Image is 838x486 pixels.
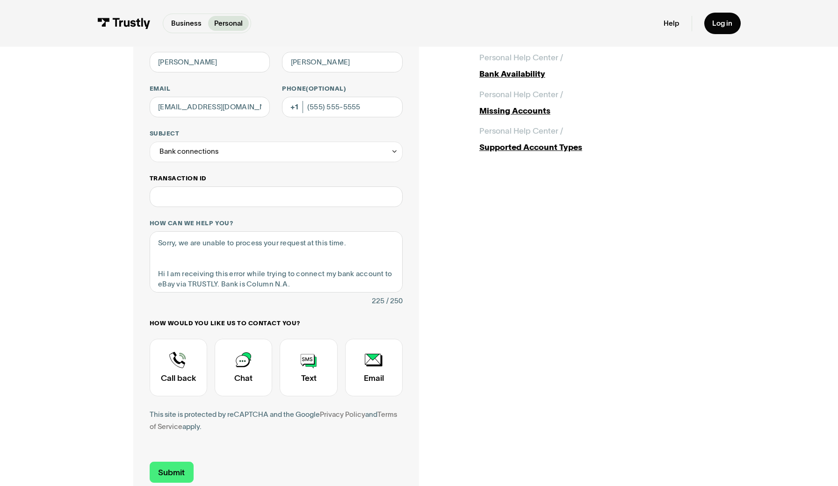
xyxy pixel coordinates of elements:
div: Personal Help Center / [479,51,563,64]
label: Phone [282,85,403,93]
a: Personal [208,16,249,31]
label: How would you like us to contact you? [150,319,403,327]
div: / 250 [386,295,403,307]
a: Privacy Policy [320,410,365,418]
input: Alex [150,52,270,72]
input: Howard [282,52,403,72]
div: Personal Help Center / [479,88,563,100]
label: Email [150,85,270,93]
a: Personal Help Center /Missing Accounts [479,88,705,117]
p: Personal [214,18,243,29]
img: Trustly Logo [97,18,151,29]
a: Personal Help Center /Bank Availability [479,51,705,80]
div: 225 [372,295,384,307]
label: How can we help you? [150,219,403,227]
a: Personal Help Center /Supported Account Types [479,125,705,153]
div: Personal Help Center / [479,125,563,137]
form: Contact Trustly Support [150,40,403,483]
label: Subject [150,129,403,137]
div: Log in [712,19,732,28]
span: (Optional) [306,85,346,92]
div: Bank connections [159,145,218,157]
p: Business [171,18,202,29]
input: (555) 555-5555 [282,97,403,117]
div: Bank Availability [479,68,705,80]
input: Submit [150,462,194,483]
div: Bank connections [150,142,403,162]
a: Log in [704,13,741,34]
div: Supported Account Types [479,141,705,153]
a: Help [664,19,679,28]
div: Missing Accounts [479,105,705,117]
label: Transaction ID [150,174,403,182]
a: Business [165,16,208,31]
div: This site is protected by reCAPTCHA and the Google and apply. [150,408,403,433]
input: alex@mail.com [150,97,270,117]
